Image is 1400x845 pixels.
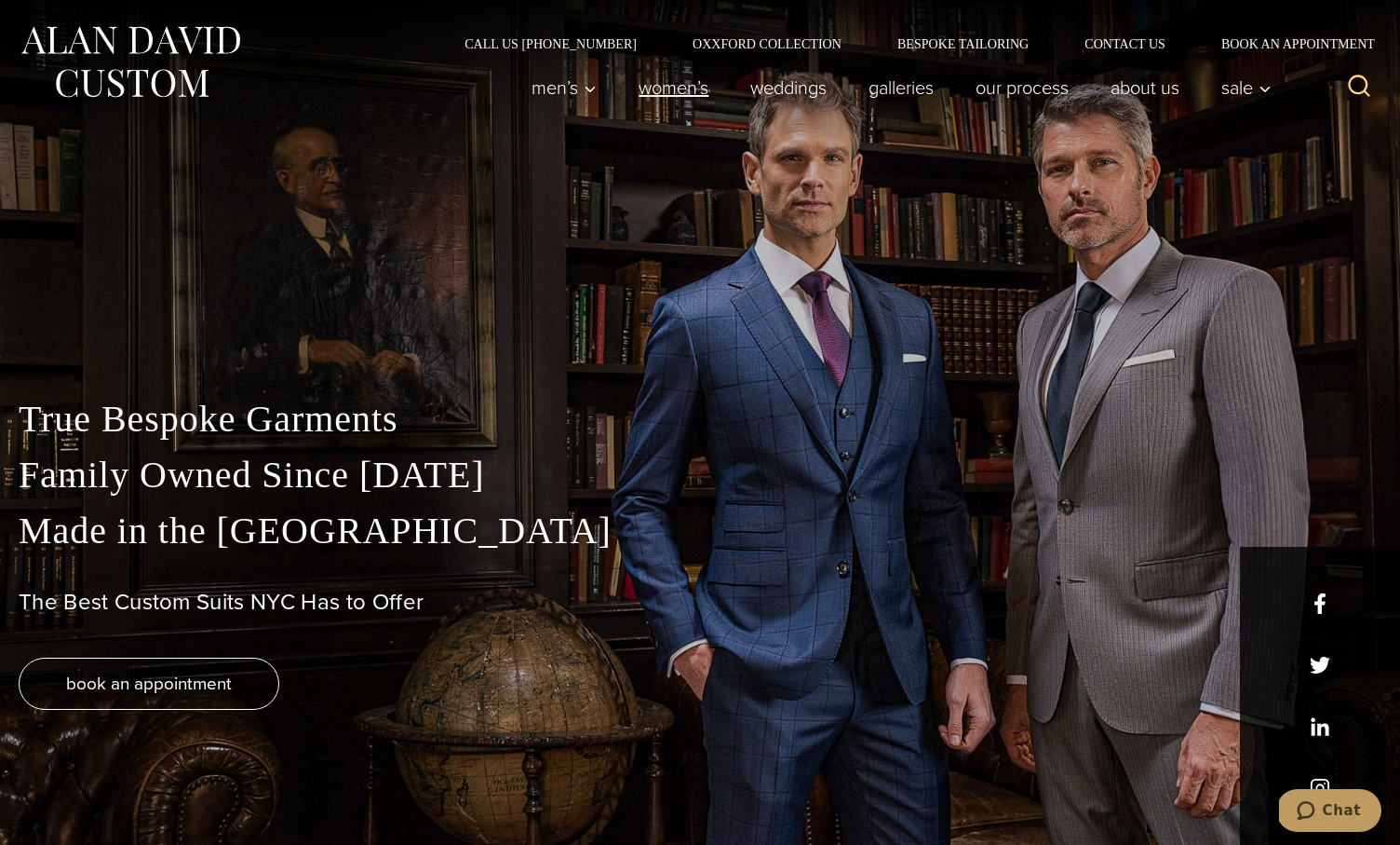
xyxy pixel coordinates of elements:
[511,69,618,106] button: Men’s sub menu toggle
[1201,69,1282,106] button: Sale sub menu toggle
[66,670,232,697] span: book an appointment
[618,69,730,106] a: Women’s
[511,69,1282,106] nav: Primary Navigation
[19,20,242,103] img: Alan David Custom
[1090,69,1201,106] a: About Us
[869,37,1057,50] a: Bespoke Tailoring
[1337,65,1381,110] button: View Search Form
[730,69,848,106] a: weddings
[1193,37,1381,50] a: Book an Appointment
[1057,37,1193,50] a: Contact Us
[955,69,1090,106] a: Our Process
[437,37,665,50] a: Call Us [PHONE_NUMBER]
[1279,789,1381,836] iframe: Opens a widget where you can chat to one of our agents
[665,37,869,50] a: Oxxford Collection
[19,589,1381,616] h1: The Best Custom Suits NYC Has to Offer
[19,658,279,710] a: book an appointment
[848,69,955,106] a: Galleries
[437,37,1381,50] nav: Secondary Navigation
[19,391,1381,559] p: True Bespoke Garments Family Owned Since [DATE] Made in the [GEOGRAPHIC_DATA]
